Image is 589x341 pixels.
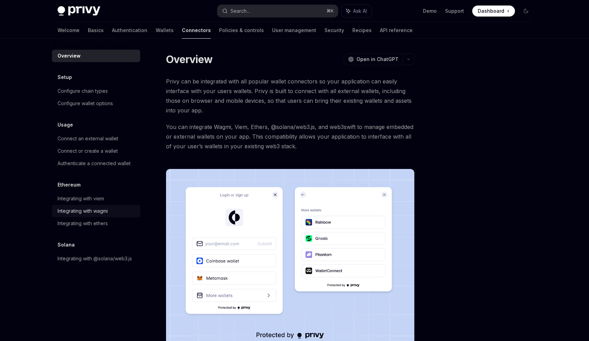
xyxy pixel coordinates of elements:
[58,52,81,60] div: Overview
[445,8,464,14] a: Support
[341,5,372,17] button: Ask AI
[327,8,334,14] span: ⌘ K
[272,22,316,39] a: User management
[52,217,140,230] a: Integrating with ethers
[58,219,108,228] div: Integrating with ethers
[166,122,414,151] span: You can integrate Wagmi, Viem, Ethers, @solana/web3.js, and web3swift to manage embedded or exter...
[58,22,80,39] a: Welcome
[52,132,140,145] a: Connect an external wallet
[423,8,437,14] a: Demo
[166,77,414,115] span: Privy can be integrated with all popular wallet connectors so your application can easily interfa...
[58,194,104,203] div: Integrating with viem
[58,99,113,108] div: Configure wallet options
[324,22,344,39] a: Security
[352,22,372,39] a: Recipes
[58,6,100,16] img: dark logo
[472,6,515,17] a: Dashboard
[58,147,118,155] div: Connect or create a wallet
[52,50,140,62] a: Overview
[182,22,211,39] a: Connectors
[356,56,399,63] span: Open in ChatGPT
[52,157,140,170] a: Authenticate a connected wallet
[166,53,213,66] h1: Overview
[156,22,174,39] a: Wallets
[88,22,104,39] a: Basics
[58,181,81,189] h5: Ethereum
[58,241,75,249] h5: Solana
[58,254,132,263] div: Integrating with @solana/web3.js
[217,5,338,17] button: Search...⌘K
[52,252,140,265] a: Integrating with @solana/web3.js
[52,145,140,157] a: Connect or create a wallet
[478,8,504,14] span: Dashboard
[520,6,531,17] button: Toggle dark mode
[380,22,413,39] a: API reference
[230,7,250,15] div: Search...
[52,192,140,205] a: Integrating with viem
[344,53,403,65] button: Open in ChatGPT
[58,73,72,81] h5: Setup
[52,97,140,110] a: Configure wallet options
[52,205,140,217] a: Integrating with wagmi
[58,134,118,143] div: Connect an external wallet
[52,85,140,97] a: Configure chain types
[112,22,147,39] a: Authentication
[219,22,264,39] a: Policies & controls
[58,87,108,95] div: Configure chain types
[58,159,131,168] div: Authenticate a connected wallet
[353,8,367,14] span: Ask AI
[58,121,73,129] h5: Usage
[58,207,108,215] div: Integrating with wagmi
